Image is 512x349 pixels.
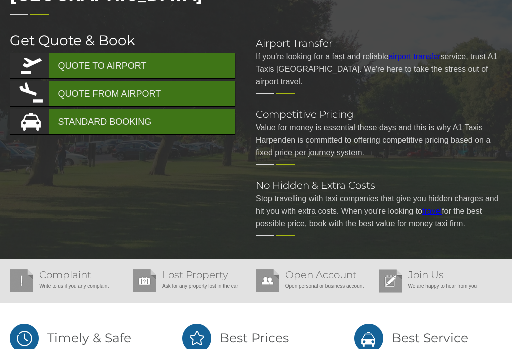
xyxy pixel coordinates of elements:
img: Join Us [379,269,402,293]
a: Join Us [408,269,444,281]
img: Lost Property [133,269,156,292]
a: QUOTE TO AIRPORT [10,53,234,78]
p: Write to us if you any complaint [10,280,128,292]
img: Complaint [10,269,33,292]
p: Open personal or business account [256,280,374,292]
a: Open Account [285,269,357,281]
a: Complaint [39,269,91,281]
p: We are happy to hear from you [379,280,497,292]
h2: Get Quote & Book [10,33,236,47]
a: QUOTE FROM AIRPORT [10,81,234,106]
p: Stop travelling with taxi companies that give you hidden charges and hit you with extra costs. Wh... [256,192,502,230]
a: Lost Property [162,269,228,281]
h2: No Hidden & Extra Costs [256,180,502,190]
a: travel [422,207,442,215]
a: airport transfer [388,52,440,61]
p: If you're looking for a fast and reliable service, trust A1 Taxis [GEOGRAPHIC_DATA]. We're here t... [256,50,502,88]
h2: Competitive Pricing [256,109,502,119]
a: STANDARD BOOKING [10,109,234,134]
h2: Airport Transfer [256,38,502,48]
p: Ask for any property lost in the car [133,280,251,292]
p: Value for money is essential these days and this is why A1 Taxis Harpenden is committed to offeri... [256,121,502,159]
img: Open Account [256,269,279,292]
